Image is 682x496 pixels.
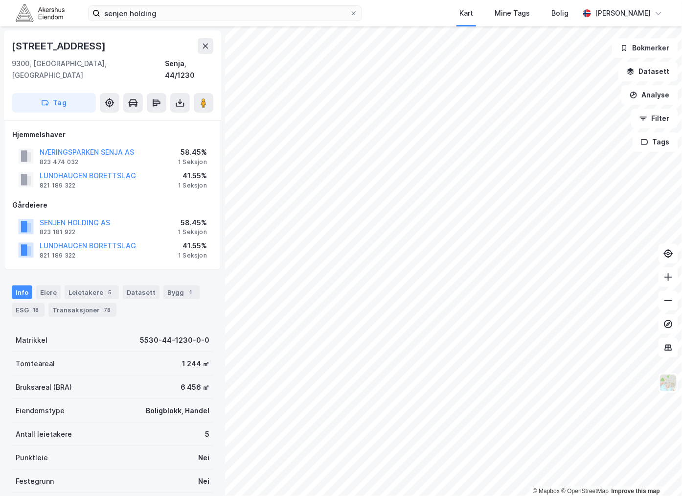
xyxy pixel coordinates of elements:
[631,109,678,128] button: Filter
[178,146,207,158] div: 58.45%
[12,285,32,299] div: Info
[178,240,207,252] div: 41.55%
[181,381,209,393] div: 6 456 ㎡
[198,475,209,487] div: Nei
[612,488,660,495] a: Improve this map
[198,452,209,464] div: Nei
[40,182,75,189] div: 821 189 322
[16,428,72,440] div: Antall leietakere
[205,428,209,440] div: 5
[178,182,207,189] div: 1 Seksjon
[178,252,207,260] div: 1 Seksjon
[186,287,196,297] div: 1
[16,358,55,370] div: Tomteareal
[105,287,115,297] div: 5
[495,7,530,19] div: Mine Tags
[16,334,47,346] div: Matrikkel
[16,381,72,393] div: Bruksareal (BRA)
[12,199,213,211] div: Gårdeiere
[182,358,209,370] div: 1 244 ㎡
[178,217,207,229] div: 58.45%
[40,228,75,236] div: 823 181 922
[48,303,116,317] div: Transaksjoner
[12,129,213,141] div: Hjemmelshaver
[36,285,61,299] div: Eiere
[618,62,678,81] button: Datasett
[40,252,75,260] div: 821 189 322
[595,7,651,19] div: [PERSON_NAME]
[612,38,678,58] button: Bokmerker
[16,475,54,487] div: Festegrunn
[16,452,48,464] div: Punktleie
[659,374,678,392] img: Z
[621,85,678,105] button: Analyse
[178,170,207,182] div: 41.55%
[561,488,609,495] a: OpenStreetMap
[163,285,200,299] div: Bygg
[533,488,560,495] a: Mapbox
[633,132,678,152] button: Tags
[16,4,65,22] img: akershus-eiendom-logo.9091f326c980b4bce74ccdd9f866810c.svg
[123,285,159,299] div: Datasett
[12,38,108,54] div: [STREET_ADDRESS]
[633,449,682,496] div: Kontrollprogram for chat
[102,305,113,315] div: 78
[12,93,96,113] button: Tag
[40,158,78,166] div: 823 474 032
[633,449,682,496] iframe: Chat Widget
[100,6,350,21] input: Søk på adresse, matrikkel, gårdeiere, leietakere eller personer
[178,158,207,166] div: 1 Seksjon
[178,228,207,236] div: 1 Seksjon
[12,58,165,81] div: 9300, [GEOGRAPHIC_DATA], [GEOGRAPHIC_DATA]
[16,405,65,417] div: Eiendomstype
[31,305,41,315] div: 18
[146,405,209,417] div: Boligblokk, Handel
[140,334,209,346] div: 5530-44-1230-0-0
[12,303,45,317] div: ESG
[165,58,213,81] div: Senja, 44/1230
[459,7,473,19] div: Kart
[65,285,119,299] div: Leietakere
[551,7,568,19] div: Bolig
